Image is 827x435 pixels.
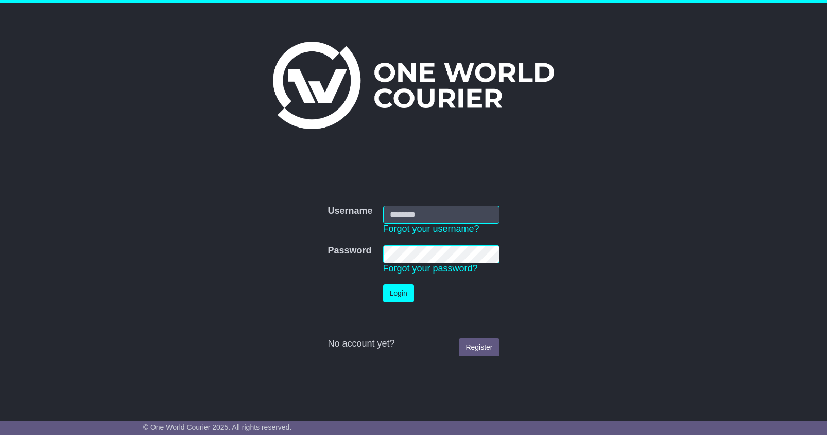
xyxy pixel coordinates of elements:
[383,224,479,234] a: Forgot your username?
[383,284,414,302] button: Login
[328,338,499,350] div: No account yet?
[328,245,371,257] label: Password
[459,338,499,356] a: Register
[328,206,372,217] label: Username
[143,423,292,431] span: © One World Courier 2025. All rights reserved.
[273,42,554,129] img: One World
[383,263,478,274] a: Forgot your password?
